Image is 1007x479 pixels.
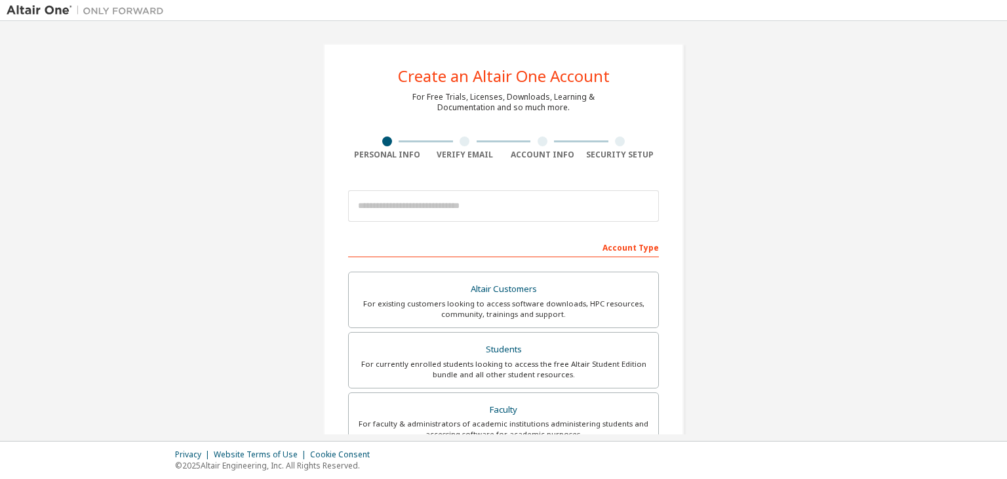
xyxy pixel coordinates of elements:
div: Altair Customers [357,280,650,299]
div: For faculty & administrators of academic institutions administering students and accessing softwa... [357,419,650,440]
p: © 2025 Altair Engineering, Inc. All Rights Reserved. [175,460,378,471]
div: Security Setup [582,150,660,160]
img: Altair One [7,4,170,17]
div: Personal Info [348,150,426,160]
div: Students [357,341,650,359]
div: For currently enrolled students looking to access the free Altair Student Edition bundle and all ... [357,359,650,380]
div: Privacy [175,449,214,460]
div: Account Type [348,236,659,257]
div: Cookie Consent [310,449,378,460]
div: For existing customers looking to access software downloads, HPC resources, community, trainings ... [357,299,650,320]
div: Website Terms of Use [214,449,310,460]
div: For Free Trials, Licenses, Downloads, Learning & Documentation and so much more. [412,92,595,113]
div: Faculty [357,401,650,419]
div: Create an Altair One Account [398,68,610,84]
div: Account Info [503,150,582,160]
div: Verify Email [426,150,504,160]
